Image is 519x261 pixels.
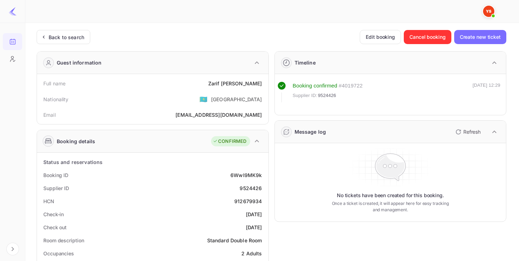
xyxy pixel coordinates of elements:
[234,198,262,205] div: 912679934
[43,224,67,231] div: Check out
[246,224,262,231] div: [DATE]
[240,184,262,192] div: 9524426
[207,237,262,244] div: Standard Double Room
[175,111,262,119] div: [EMAIL_ADDRESS][DOMAIN_NAME]
[463,128,481,135] p: Refresh
[337,192,444,199] p: No tickets have been created for this booking.
[43,96,69,103] div: Nationality
[43,171,68,179] div: Booking ID
[49,34,84,41] div: Back to search
[293,82,338,90] div: Booking confirmed
[43,80,66,87] div: Full name
[199,93,208,105] span: United States
[8,7,17,16] img: LiteAPI
[43,237,84,244] div: Room description
[57,138,95,145] div: Booking details
[213,138,246,145] div: CONFIRMED
[295,128,326,135] div: Message log
[293,92,317,99] span: Supplier ID:
[318,92,336,99] span: 9524426
[57,59,102,66] div: Guest information
[6,243,19,255] button: Expand navigation
[208,80,262,87] div: Zarif [PERSON_NAME]
[230,171,262,179] div: 6WwI9MK9k
[43,211,64,218] div: Check-in
[454,30,506,44] button: Create new ticket
[472,82,500,102] div: [DATE] 12:29
[3,33,22,49] a: Bookings
[43,250,74,257] div: Occupancies
[451,126,483,138] button: Refresh
[483,6,494,17] img: Yandex Support
[404,30,451,44] button: Cancel booking
[360,30,401,44] button: Edit booking
[328,200,452,213] p: Once a ticket is created, it will appear here for easy tracking and management.
[43,198,54,205] div: HCN
[43,158,103,166] div: Status and reservations
[43,184,69,192] div: Supplier ID
[211,96,262,103] div: [GEOGRAPHIC_DATA]
[43,111,56,119] div: Email
[241,250,262,257] div: 2 Adults
[295,59,316,66] div: Timeline
[246,211,262,218] div: [DATE]
[339,82,363,90] div: # 4019722
[3,50,22,67] a: Customers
